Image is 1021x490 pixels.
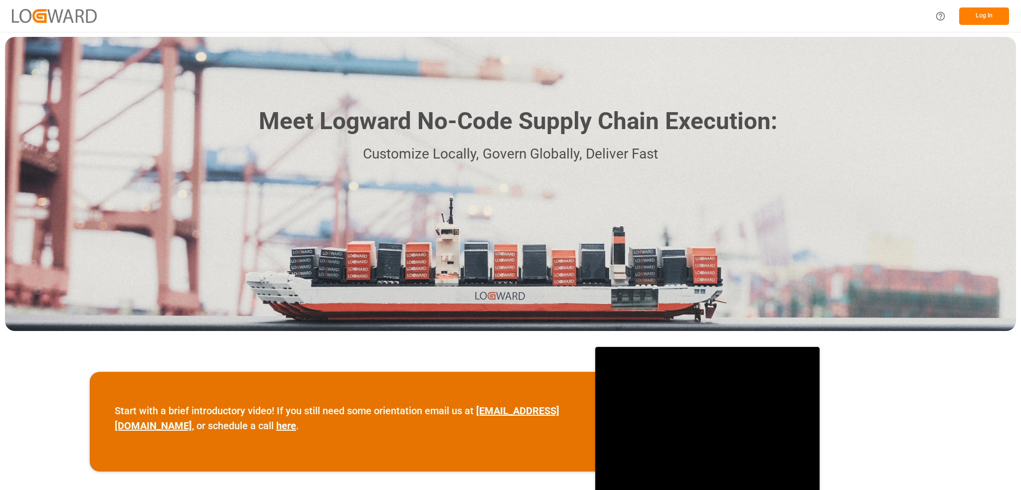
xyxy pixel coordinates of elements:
a: [EMAIL_ADDRESS][DOMAIN_NAME] [115,405,559,432]
p: Start with a brief introductory video! If you still need some orientation email us at , or schedu... [115,403,570,433]
p: Customize Locally, Govern Globally, Deliver Fast [244,143,777,165]
img: Logward_new_orange.png [12,9,97,22]
button: Help Center [929,5,952,27]
a: here [276,420,296,432]
button: Log In [959,7,1009,25]
h1: Meet Logward No-Code Supply Chain Execution: [259,104,777,139]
